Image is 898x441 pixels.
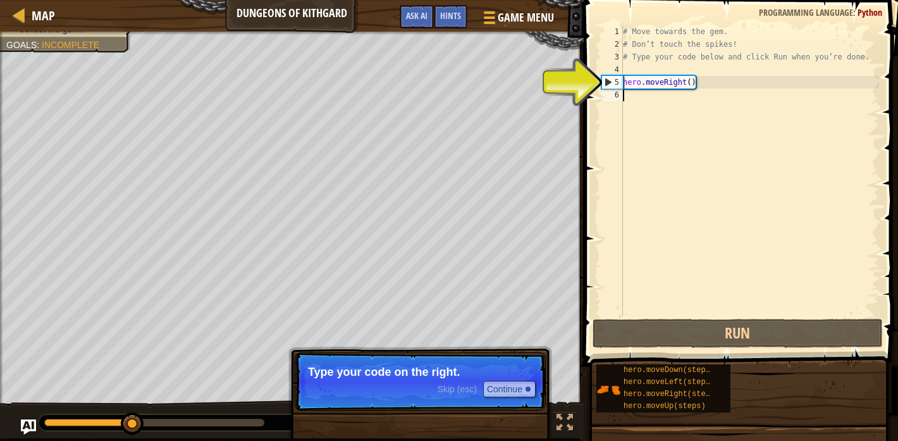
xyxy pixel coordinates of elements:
[32,7,55,24] span: Map
[624,378,715,387] span: hero.moveLeft(steps)
[474,5,562,35] button: Game Menu
[601,25,623,38] div: 1
[593,319,883,348] button: Run
[602,76,623,89] div: 5
[601,51,623,63] div: 3
[42,40,99,50] span: Incomplete
[438,384,477,394] span: Skip (esc)
[601,38,623,51] div: 2
[440,9,461,22] span: Hints
[6,40,37,50] span: Goals
[624,390,719,399] span: hero.moveRight(steps)
[21,419,36,435] button: Ask AI
[308,366,532,378] p: Type your code on the right.
[858,6,882,18] span: Python
[759,6,853,18] span: Programming language
[552,411,577,437] button: Toggle fullscreen
[601,89,623,101] div: 6
[37,40,42,50] span: :
[853,6,858,18] span: :
[624,402,706,411] span: hero.moveUp(steps)
[406,9,427,22] span: Ask AI
[498,9,554,26] span: Game Menu
[596,378,620,402] img: portrait.png
[601,63,623,76] div: 4
[483,381,536,397] button: Continue
[624,366,715,375] span: hero.moveDown(steps)
[400,5,434,28] button: Ask AI
[25,7,55,24] a: Map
